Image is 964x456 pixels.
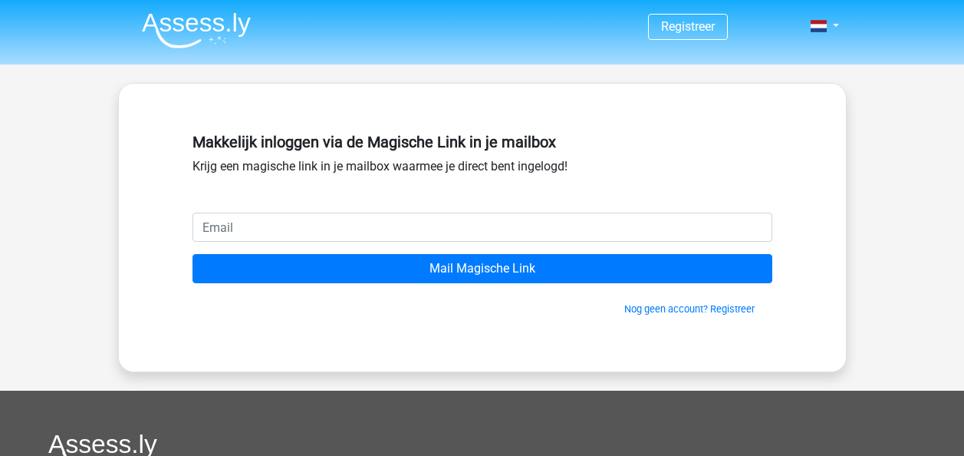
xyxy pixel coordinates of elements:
[624,303,755,315] a: Nog geen account? Registreer
[192,133,772,151] h5: Makkelijk inloggen via de Magische Link in je mailbox
[192,213,772,242] input: Email
[142,12,251,48] img: Assessly
[192,127,772,213] div: Krijg een magische link in je mailbox waarmee je direct bent ingelogd!
[192,254,772,283] input: Mail Magische Link
[661,19,715,34] a: Registreer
